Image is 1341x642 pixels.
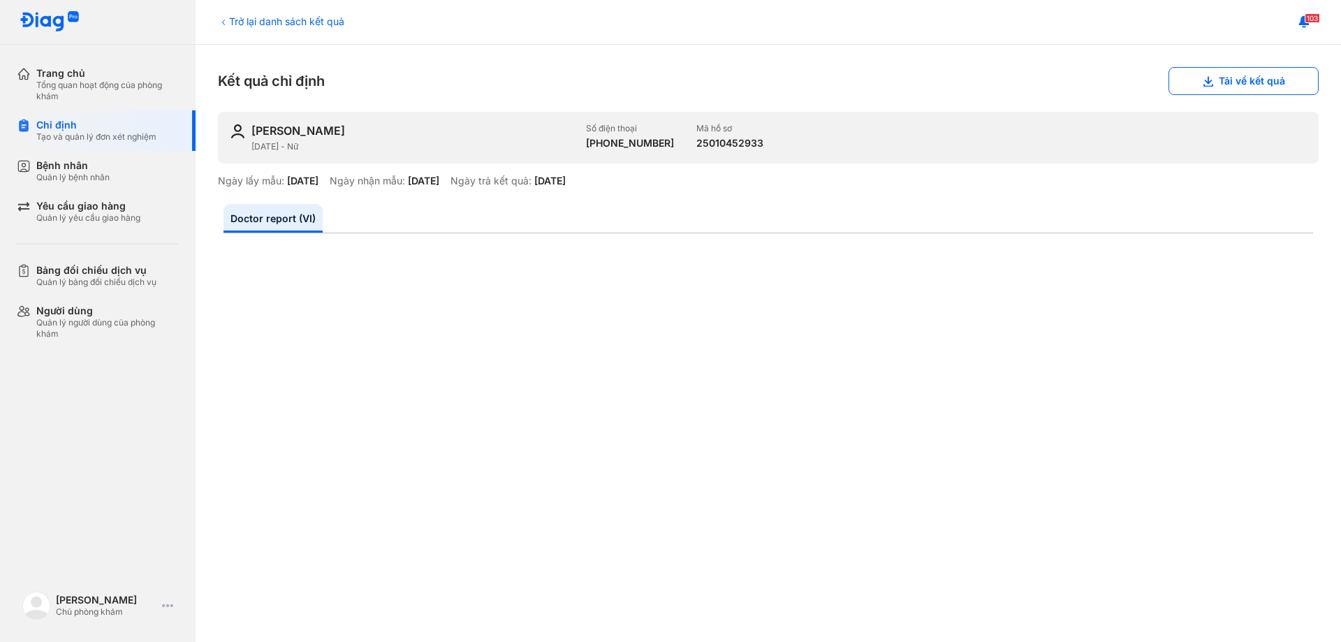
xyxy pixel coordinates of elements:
[450,175,532,187] div: Ngày trả kết quả:
[223,204,323,233] a: Doctor report (VI)
[36,119,156,131] div: Chỉ định
[36,317,179,340] div: Quản lý người dùng của phòng khám
[36,305,179,317] div: Người dùng
[22,592,50,620] img: logo
[696,137,763,149] div: 25010452933
[36,131,156,143] div: Tạo và quản lý đơn xét nghiệm
[36,212,140,224] div: Quản lý yêu cầu giao hàng
[218,175,284,187] div: Ngày lấy mẫu:
[408,175,439,187] div: [DATE]
[586,137,674,149] div: [PHONE_NUMBER]
[696,123,763,134] div: Mã hồ sơ
[20,11,80,33] img: logo
[251,123,345,138] div: [PERSON_NAME]
[229,123,246,140] img: user-icon
[586,123,674,134] div: Số điện thoại
[56,594,156,606] div: [PERSON_NAME]
[1168,67,1319,95] button: Tải về kết quả
[330,175,405,187] div: Ngày nhận mẫu:
[36,67,179,80] div: Trang chủ
[218,14,344,29] div: Trở lại danh sách kết quả
[36,159,110,172] div: Bệnh nhân
[56,606,156,618] div: Chủ phòng khám
[534,175,566,187] div: [DATE]
[36,264,156,277] div: Bảng đối chiếu dịch vụ
[36,200,140,212] div: Yêu cầu giao hàng
[287,175,318,187] div: [DATE]
[1305,13,1320,23] span: 103
[218,67,1319,95] div: Kết quả chỉ định
[36,277,156,288] div: Quản lý bảng đối chiếu dịch vụ
[36,172,110,183] div: Quản lý bệnh nhân
[36,80,179,102] div: Tổng quan hoạt động của phòng khám
[251,141,575,152] div: [DATE] - Nữ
